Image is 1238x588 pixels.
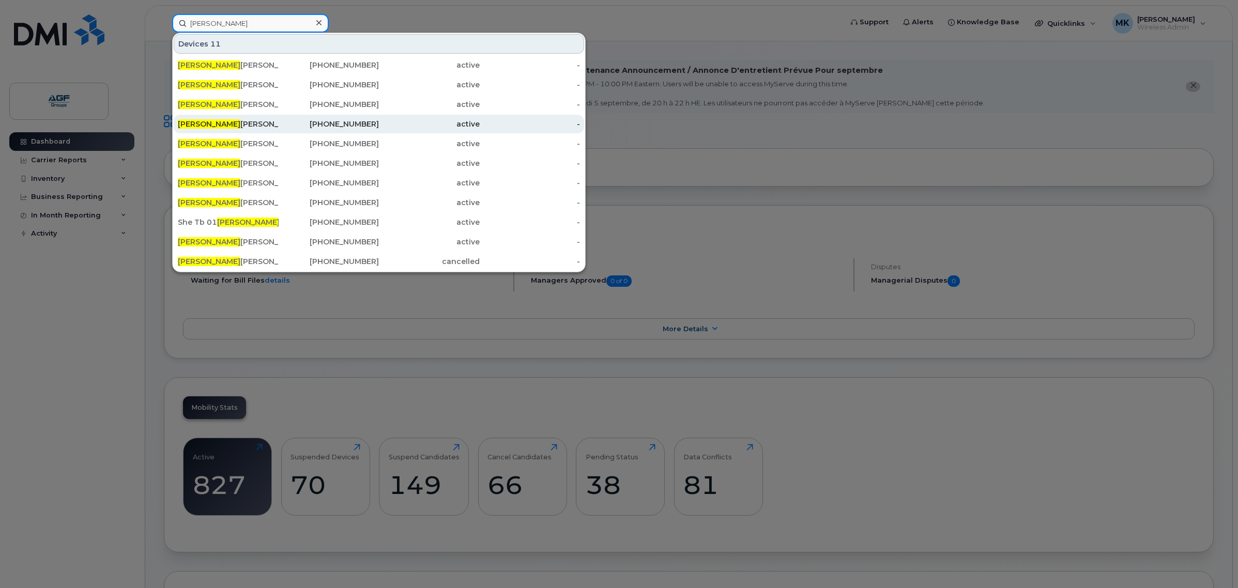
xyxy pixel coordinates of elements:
iframe: Messenger Launcher [1193,543,1230,580]
a: [PERSON_NAME][PERSON_NAME][PHONE_NUMBER]active- [174,233,584,251]
div: active [379,217,480,227]
a: [PERSON_NAME][PERSON_NAME][PHONE_NUMBER]active- [174,115,584,133]
div: - [480,99,580,110]
div: [PHONE_NUMBER] [279,217,379,227]
div: [PHONE_NUMBER] [279,119,379,129]
div: - [480,119,580,129]
div: [PERSON_NAME] [178,80,279,90]
a: [PERSON_NAME][PERSON_NAME][PHONE_NUMBER]active- [174,56,584,74]
div: [PERSON_NAME] [178,197,279,208]
div: - [480,158,580,168]
div: [PERSON_NAME] Sud Tb 05 [178,256,279,267]
span: [PERSON_NAME] [217,218,280,227]
div: [PHONE_NUMBER] [279,80,379,90]
div: - [480,80,580,90]
span: [PERSON_NAME] [178,100,240,109]
a: [PERSON_NAME][PERSON_NAME] Sud Tb 05[PHONE_NUMBER]cancelled- [174,252,584,271]
div: [PERSON_NAME] [178,60,279,70]
div: [PERSON_NAME] [178,237,279,247]
span: 11 [210,39,221,49]
div: - [480,138,580,149]
div: - [480,197,580,208]
span: [PERSON_NAME] [178,60,240,70]
div: [PHONE_NUMBER] [279,60,379,70]
span: [PERSON_NAME] [178,198,240,207]
div: active [379,237,480,247]
div: cancelled [379,256,480,267]
span: [PERSON_NAME] [178,119,240,129]
div: [PHONE_NUMBER] [279,197,379,208]
div: [PERSON_NAME] [178,178,279,188]
span: [PERSON_NAME] [178,237,240,246]
div: - [480,60,580,70]
div: [PERSON_NAME] [178,119,279,129]
div: - [480,237,580,247]
div: [PHONE_NUMBER] [279,158,379,168]
div: active [379,99,480,110]
div: [PERSON_NAME] [178,138,279,149]
a: [PERSON_NAME][PERSON_NAME][PHONE_NUMBER]active- [174,174,584,192]
div: Devices [174,34,584,54]
div: active [379,60,480,70]
div: - [480,217,580,227]
div: [PHONE_NUMBER] [279,99,379,110]
div: She Tb 01 [PERSON_NAME] [178,217,279,227]
a: She Tb 01[PERSON_NAME][PERSON_NAME][PHONE_NUMBER]active- [174,213,584,231]
span: [PERSON_NAME] [178,139,240,148]
span: [PERSON_NAME] [178,257,240,266]
div: [PERSON_NAME] [178,99,279,110]
a: [PERSON_NAME][PERSON_NAME][PHONE_NUMBER]active- [174,75,584,94]
a: [PERSON_NAME][PERSON_NAME][PHONE_NUMBER]active- [174,134,584,153]
div: active [379,178,480,188]
a: [PERSON_NAME][PERSON_NAME][PHONE_NUMBER]active- [174,193,584,212]
div: active [379,158,480,168]
a: [PERSON_NAME][PERSON_NAME][PHONE_NUMBER]active- [174,154,584,173]
div: active [379,80,480,90]
div: active [379,197,480,208]
a: [PERSON_NAME][PERSON_NAME][PHONE_NUMBER]active- [174,95,584,114]
div: active [379,119,480,129]
div: [PHONE_NUMBER] [279,237,379,247]
div: active [379,138,480,149]
span: [PERSON_NAME] [178,178,240,188]
span: [PERSON_NAME] [178,80,240,89]
div: [PHONE_NUMBER] [279,138,379,149]
div: - [480,256,580,267]
span: [PERSON_NAME] [178,159,240,168]
div: [PHONE_NUMBER] [279,256,379,267]
div: - [480,178,580,188]
div: [PHONE_NUMBER] [279,178,379,188]
div: [PERSON_NAME] [178,158,279,168]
